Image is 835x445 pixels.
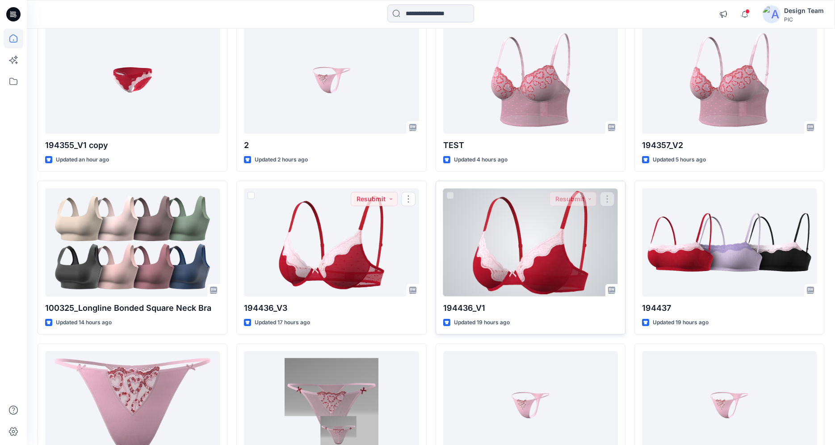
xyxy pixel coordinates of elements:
a: 194436_V3 [244,188,419,296]
a: TEST [443,26,618,134]
p: Updated 5 hours ago [653,155,706,165]
a: 2 [244,26,419,134]
a: 194355_V1 copy [45,26,220,134]
a: 100325_Longline Bonded Square Neck Bra [45,188,220,296]
p: 194437 [642,302,817,314]
p: 194436_V1 [443,302,618,314]
p: Updated 19 hours ago [653,318,709,327]
p: 194357_V2 [642,139,817,152]
a: 194436_V1 [443,188,618,296]
p: Updated an hour ago [56,155,109,165]
p: TEST [443,139,618,152]
p: Updated 2 hours ago [255,155,308,165]
div: PIC [784,16,824,23]
p: Updated 17 hours ago [255,318,310,327]
p: 194355_V1 copy [45,139,220,152]
p: 194436_V3 [244,302,419,314]
a: 194357_V2 [642,26,817,134]
img: avatar [763,5,780,23]
p: Updated 19 hours ago [454,318,510,327]
p: Updated 14 hours ago [56,318,112,327]
a: 194437 [642,188,817,296]
p: 100325_Longline Bonded Square Neck Bra [45,302,220,314]
div: Design Team [784,5,824,16]
p: 2 [244,139,419,152]
p: Updated 4 hours ago [454,155,508,165]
